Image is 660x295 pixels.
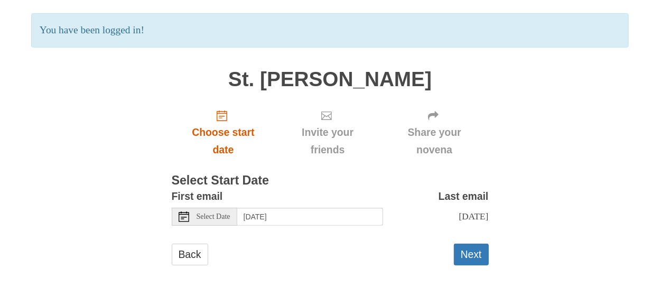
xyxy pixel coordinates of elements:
[172,244,208,265] a: Back
[285,124,369,159] span: Invite your friends
[172,188,223,205] label: First email
[182,124,265,159] span: Choose start date
[275,101,380,164] div: Click "Next" to confirm your start date first.
[172,101,275,164] a: Choose start date
[454,244,489,265] button: Next
[459,211,488,222] span: [DATE]
[380,101,489,164] div: Click "Next" to confirm your start date first.
[172,68,489,91] h1: St. [PERSON_NAME]
[391,124,478,159] span: Share your novena
[31,13,629,48] p: You have been logged in!
[439,188,489,205] label: Last email
[197,213,230,220] span: Select Date
[172,174,489,188] h3: Select Start Date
